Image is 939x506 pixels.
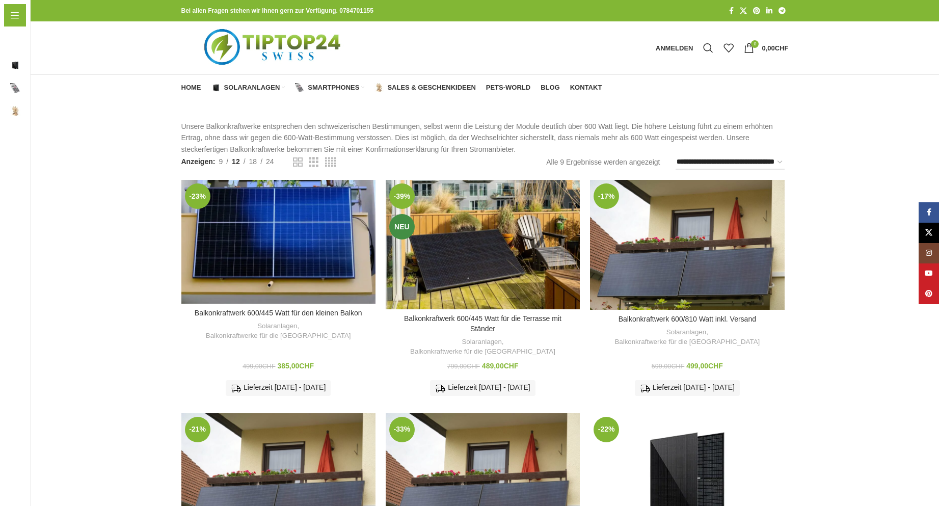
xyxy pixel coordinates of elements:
a: Solaranlagen [257,322,297,331]
div: , [186,322,370,340]
a: Solaranlagen [462,337,501,347]
span: Smartphones [308,84,359,92]
strong: Bei allen Fragen stehen wir Ihnen gern zur Verfügung. 0784701155 [181,7,373,14]
a: Balkonkraftwerke für die [GEOGRAPHIC_DATA] [206,331,351,341]
span: CHF [504,362,519,370]
a: YouTube Social Link [919,263,939,284]
span: Anmelden [656,45,693,51]
img: Sales & Geschenkideen [374,83,384,92]
div: Meine Wunschliste [718,38,739,58]
span: Menü [24,10,43,21]
p: Unsere Balkonkraftwerke entsprechen den schweizerischen Bestimmungen, selbst wenn die Leistung de... [181,121,789,155]
a: Pets-World [486,77,530,98]
a: Telegram Social Link [775,4,789,18]
a: Pinterest Social Link [919,284,939,304]
img: Sales & Geschenkideen [10,106,20,116]
span: -21% [185,417,210,442]
a: Logo der Website [181,43,366,51]
div: Lieferzeit [DATE] - [DATE] [226,380,331,395]
a: Rasteransicht 2 [293,156,303,169]
div: , [391,337,575,356]
span: Anzeigen [181,156,216,167]
div: Hauptnavigation [176,77,607,98]
a: LinkedIn Social Link [763,4,775,18]
span: -23% [185,183,210,209]
bdi: 799,00 [447,363,480,370]
img: Smartphones [10,83,20,93]
span: 24 [266,157,274,166]
span: Kontakt [570,84,602,92]
img: Solaranlagen [211,83,221,92]
a: 18 [246,156,261,167]
a: Solaranlagen [666,328,706,337]
a: Balkonkraftwerk 600/445 Watt für die Terrasse mit Ständer [386,180,580,309]
span: CHF [708,362,723,370]
span: Smartphones [25,79,71,97]
a: X Social Link [919,223,939,243]
span: Home [10,33,30,51]
a: Blog [541,77,560,98]
span: Sales & Geschenkideen [25,102,106,120]
a: Rasteransicht 4 [325,156,336,169]
span: CHF [299,362,314,370]
a: Anmelden [651,38,699,58]
a: Balkonkraftwerk 600/445 Watt für den kleinen Balkon [195,309,362,317]
span: CHF [775,44,789,52]
span: Pets-World [486,84,530,92]
span: -22% [594,417,619,442]
a: Balkonkraftwerk 600/445 Watt für den kleinen Balkon [181,180,375,304]
a: Balkonkraftwerk 600/445 Watt für die Terrasse mit Ständer [404,314,561,333]
a: Pinterest Social Link [750,4,763,18]
a: X Social Link [737,4,750,18]
a: Instagram Social Link [919,243,939,263]
bdi: 599,00 [652,363,684,370]
a: Home [181,77,201,98]
a: Sales & Geschenkideen [374,77,475,98]
a: Facebook Social Link [726,4,737,18]
span: CHF [467,363,480,370]
img: Tiptop24 Nachhaltige & Faire Produkte [181,21,366,74]
span: -39% [389,183,415,209]
span: 0 [751,40,759,48]
a: Balkonkraftwerke für die [GEOGRAPHIC_DATA] [614,337,760,347]
select: Shop-Reihenfolge [676,155,785,170]
span: 12 [232,157,240,166]
span: -33% [389,417,415,442]
p: Alle 9 Ergebnisse werden angezeigt [546,156,660,168]
div: Lieferzeit [DATE] - [DATE] [635,380,740,395]
img: Smartphones [295,83,304,92]
span: Pets-World [10,125,48,143]
bdi: 489,00 [482,362,519,370]
span: CHF [671,363,684,370]
span: Kontakt [10,171,37,189]
span: CHF [262,363,276,370]
span: Neu [389,214,415,239]
span: Home [181,84,201,92]
a: Balkonkraftwerke für die [GEOGRAPHIC_DATA] [410,347,555,357]
a: Balkonkraftwerk 600/810 Watt inkl. Versand [590,180,784,310]
a: Facebook Social Link [919,202,939,223]
div: , [595,328,779,347]
span: 18 [249,157,257,166]
span: Solaranlagen [224,84,280,92]
a: Kontakt [570,77,602,98]
bdi: 0,00 [762,44,788,52]
span: Sales & Geschenkideen [387,84,475,92]
bdi: 499,00 [243,363,275,370]
a: Smartphones [295,77,364,98]
bdi: 499,00 [686,362,723,370]
span: Blog [541,84,560,92]
span: Solaranlagen [25,56,70,74]
span: 9 [219,157,223,166]
a: Balkonkraftwerk 600/810 Watt inkl. Versand [619,315,756,323]
bdi: 385,00 [278,362,314,370]
a: 9 [215,156,226,167]
a: 24 [262,156,278,167]
a: 0 0,00CHF [739,38,793,58]
a: Solaranlagen [211,77,285,98]
span: -17% [594,183,619,209]
a: 12 [228,156,244,167]
div: Lieferzeit [DATE] - [DATE] [430,380,535,395]
a: Suche [698,38,718,58]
